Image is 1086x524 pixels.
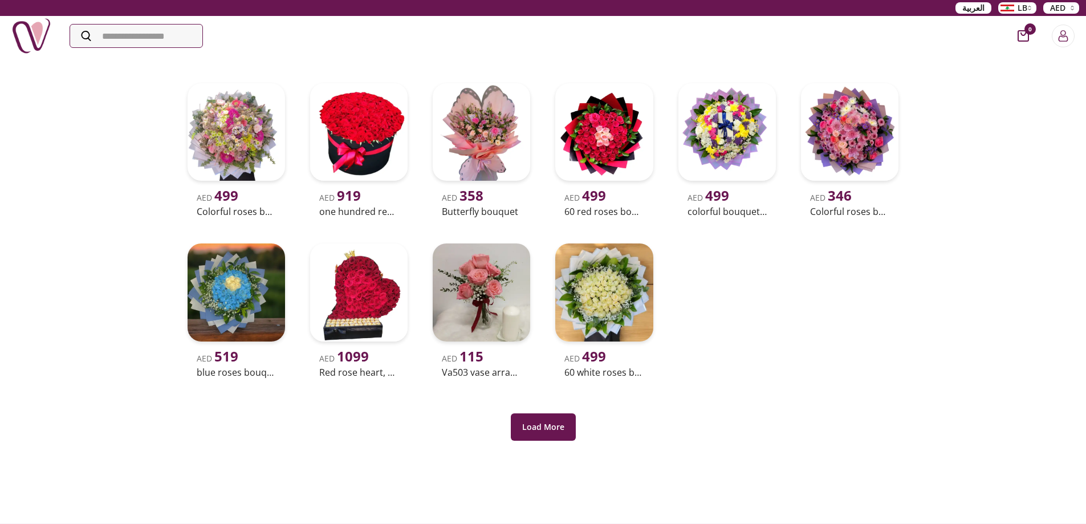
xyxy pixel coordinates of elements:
span: AED [1050,2,1065,14]
img: uae-gifts-blue roses bouquet [188,243,285,341]
h2: 60 red roses bouquet 2 [564,205,644,218]
img: vhlozwzpsni7hqhm44ri.png [1000,5,1014,11]
span: العربية [962,2,985,14]
span: AED [564,192,606,203]
img: uae-gifts-VA503 Vase Arrangement [433,243,530,341]
span: AED [442,353,483,364]
span: AED [564,353,606,364]
h2: Red rose heart, number 100, with chocolate [319,365,398,379]
img: uae-gifts-60 red roses bouquet 2 [555,83,653,181]
span: AED [688,192,729,203]
h2: 60 white roses bouquet [564,365,644,379]
button: LB [998,2,1036,14]
span: 519 [214,347,238,365]
span: AED [319,353,369,364]
img: uae-gifts-Colorful roses bouquet ! [188,83,285,181]
a: uae-gifts-colorful bouquet with chocolateAED 499colorful bouquet with chocolate [674,79,780,221]
input: Search [70,25,202,47]
h2: Va503 vase arrangement [442,365,521,379]
a: uae-gifts-Red rose heart, number 100, with chocolateAED 1099Red rose heart, number 100, with choc... [306,239,412,381]
span: AED [197,353,238,364]
button: cart-button [1018,30,1029,42]
h2: Colorful roses bouquet [810,205,889,218]
span: 1099 [337,347,369,365]
span: 919 [337,186,361,205]
a: uae-gifts-Colorful roses bouquet !AED 499Colorful roses bouquet ! [183,79,290,221]
button: Login [1052,25,1075,47]
h2: blue roses bouquet [197,365,276,379]
span: 499 [214,186,238,205]
a: uae-gifts-60 white roses bouquetAED 49960 white roses bouquet [551,239,657,381]
span: 0 [1024,23,1036,35]
span: 358 [459,186,483,205]
span: LB [1018,2,1027,14]
span: 346 [828,186,852,205]
h2: one hundred red roses box [319,205,398,218]
img: uae-gifts-one hundred red roses box [310,83,408,181]
img: uae-gifts-Butterfly bouquet [433,83,530,181]
img: uae-gifts-colorful bouquet with chocolate [678,83,776,181]
a: uae-gifts-VA503 Vase ArrangementAED 115Va503 vase arrangement [428,239,535,381]
button: AED [1043,2,1079,14]
a: uae-gifts-one hundred red roses boxAED 919one hundred red roses box [306,79,412,221]
h2: Butterfly bouquet [442,205,521,218]
a: uae-gifts-Colorful roses bouquetAED 346Colorful roses bouquet [796,79,903,221]
a: uae-gifts-60 red roses bouquet 2AED 49960 red roses bouquet 2 [551,79,657,221]
span: AED [197,192,238,203]
span: AED [810,192,852,203]
h2: Colorful roses bouquet ! [197,205,276,218]
img: uae-gifts-Red rose heart, number 100, with chocolate [310,243,408,341]
img: Nigwa-uae-gifts [11,16,51,56]
span: 115 [459,347,483,365]
span: 499 [582,186,606,205]
h2: colorful bouquet with chocolate [688,205,767,218]
img: uae-gifts-Colorful roses bouquet [801,83,898,181]
img: uae-gifts-60 white roses bouquet [555,243,653,341]
span: 499 [705,186,729,205]
a: uae-gifts-blue roses bouquetAED 519blue roses bouquet [183,239,290,381]
span: AED [319,192,361,203]
a: uae-gifts-Butterfly bouquetAED 358Butterfly bouquet [428,79,535,221]
span: AED [442,192,483,203]
button: Load More [511,413,576,441]
span: 499 [582,347,606,365]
